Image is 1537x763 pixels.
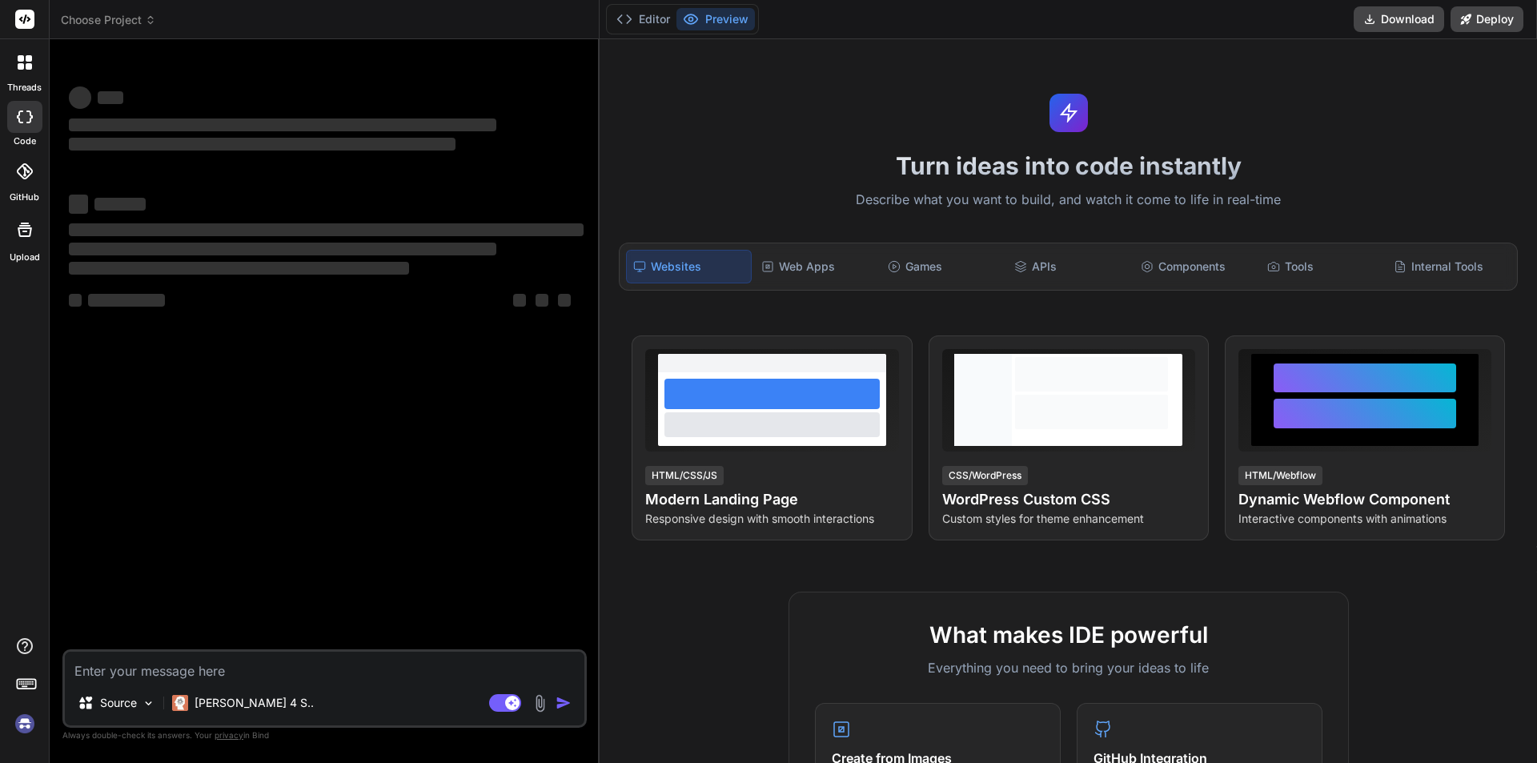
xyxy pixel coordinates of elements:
p: Always double-check its answers. Your in Bind [62,728,587,743]
div: Tools [1261,250,1384,283]
button: Download [1354,6,1444,32]
span: ‌ [69,195,88,214]
button: Deploy [1451,6,1523,32]
p: Interactive components with animations [1238,511,1491,527]
span: ‌ [94,198,146,211]
div: Websites [626,250,751,283]
div: Internal Tools [1387,250,1511,283]
label: threads [7,81,42,94]
img: attachment [531,694,549,713]
p: [PERSON_NAME] 4 S.. [195,695,314,711]
p: Everything you need to bring your ideas to life [815,658,1322,677]
p: Responsive design with smooth interactions [645,511,898,527]
div: APIs [1008,250,1131,283]
p: Source [100,695,137,711]
span: Choose Project [61,12,156,28]
button: Preview [676,8,755,30]
img: icon [556,695,572,711]
div: Web Apps [755,250,878,283]
span: ‌ [536,294,548,307]
img: Claude 4 Sonnet [172,695,188,711]
span: ‌ [69,118,496,131]
label: GitHub [10,191,39,204]
span: ‌ [558,294,571,307]
img: signin [11,710,38,737]
label: Upload [10,251,40,264]
h1: Turn ideas into code instantly [609,151,1527,180]
span: ‌ [513,294,526,307]
h2: What makes IDE powerful [815,618,1322,652]
div: CSS/WordPress [942,466,1028,485]
div: HTML/CSS/JS [645,466,724,485]
h4: Dynamic Webflow Component [1238,488,1491,511]
span: ‌ [69,294,82,307]
span: ‌ [98,91,123,104]
button: Editor [610,8,676,30]
p: Describe what you want to build, and watch it come to life in real-time [609,190,1527,211]
p: Custom styles for theme enhancement [942,511,1195,527]
label: code [14,135,36,148]
span: ‌ [88,294,165,307]
div: Components [1134,250,1258,283]
div: Games [881,250,1005,283]
h4: Modern Landing Page [645,488,898,511]
span: ‌ [69,223,584,236]
img: Pick Models [142,697,155,710]
span: ‌ [69,138,455,151]
span: ‌ [69,86,91,109]
div: HTML/Webflow [1238,466,1322,485]
span: privacy [215,730,243,740]
span: ‌ [69,243,496,255]
h4: WordPress Custom CSS [942,488,1195,511]
span: ‌ [69,262,409,275]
